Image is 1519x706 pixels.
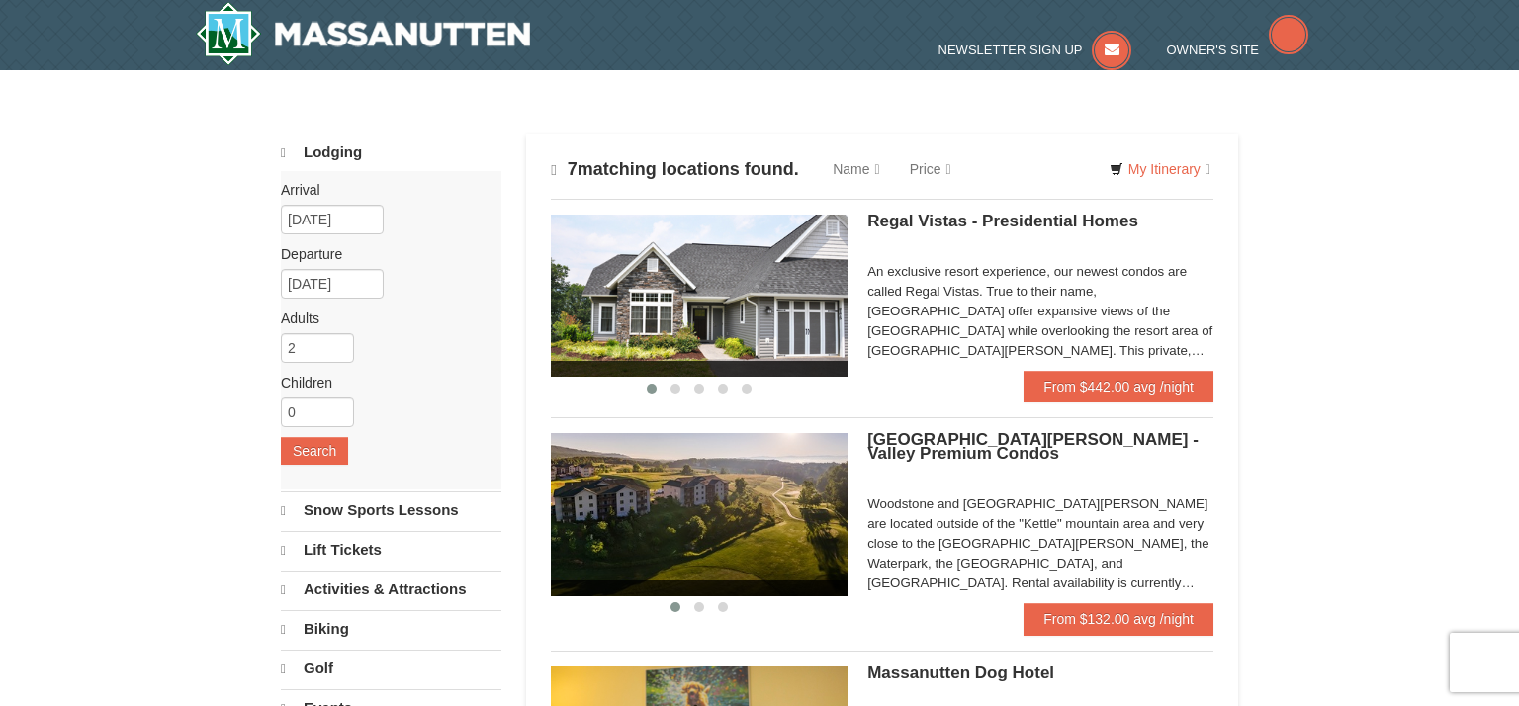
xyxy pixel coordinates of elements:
a: My Itinerary [1097,154,1223,184]
a: From $132.00 avg /night [1024,603,1213,635]
span: Newsletter Sign Up [938,43,1083,57]
a: Lodging [281,134,501,171]
div: Woodstone and [GEOGRAPHIC_DATA][PERSON_NAME] are located outside of the "Kettle" mountain area an... [867,494,1213,593]
a: From $442.00 avg /night [1024,371,1213,402]
span: Owner's Site [1167,43,1260,57]
a: Owner's Site [1167,43,1309,57]
img: Massanutten Resort Logo [196,2,530,65]
span: 7 [568,159,578,179]
a: Activities & Attractions [281,571,501,608]
a: Biking [281,610,501,648]
label: Arrival [281,180,487,200]
h4: matching locations found. [551,159,799,180]
span: Regal Vistas - Presidential Homes [867,212,1138,230]
div: An exclusive resort experience, our newest condos are called Regal Vistas. True to their name, [G... [867,262,1213,361]
a: Snow Sports Lessons [281,491,501,529]
a: Newsletter Sign Up [938,43,1132,57]
label: Children [281,373,487,393]
a: Name [818,149,894,189]
a: Price [895,149,966,189]
a: Massanutten Resort [196,2,530,65]
span: [GEOGRAPHIC_DATA][PERSON_NAME] - Valley Premium Condos [867,430,1199,463]
button: Search [281,437,348,465]
label: Departure [281,244,487,264]
a: Lift Tickets [281,531,501,569]
span: Massanutten Dog Hotel [867,663,1054,682]
a: Golf [281,650,501,687]
label: Adults [281,309,487,328]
